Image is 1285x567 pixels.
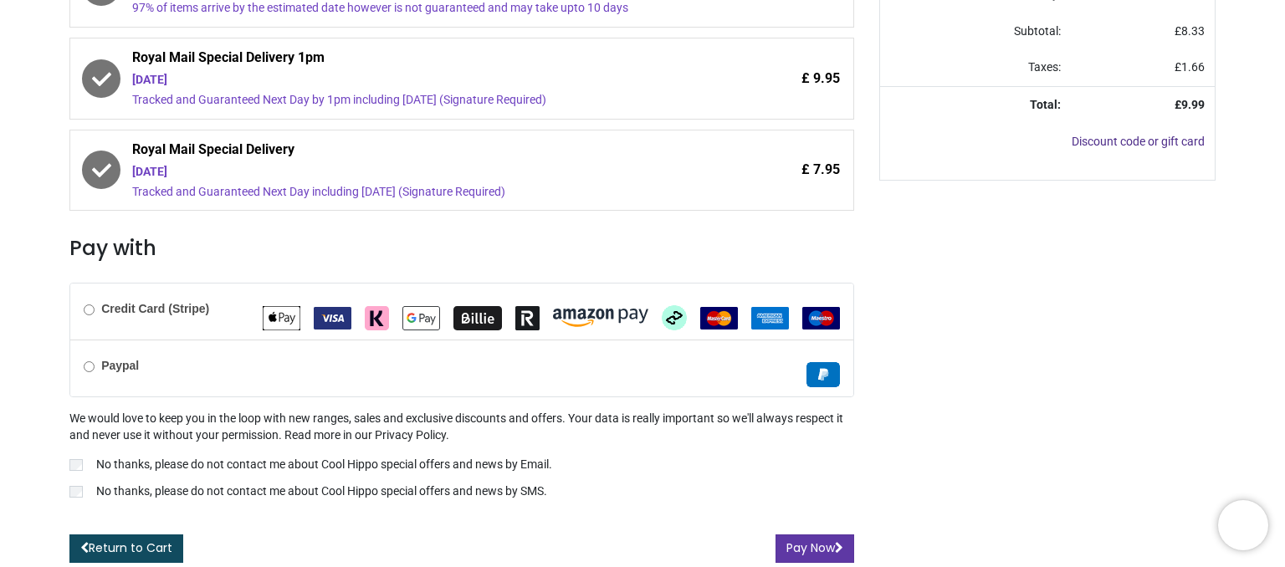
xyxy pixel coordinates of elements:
[802,307,840,329] img: Maestro
[806,367,840,381] span: Paypal
[662,305,687,330] img: Afterpay Clearpay
[1181,60,1205,74] span: 1.66
[1030,98,1061,111] strong: Total:
[69,534,183,563] a: Return to Cart
[101,359,139,372] b: Paypal
[314,310,351,324] span: VISA
[1072,135,1205,148] a: Discount code or gift card
[69,411,854,503] div: We would love to keep you in the loop with new ranges, sales and exclusive discounts and offers. ...
[801,161,840,179] span: £ 7.95
[132,140,699,164] span: Royal Mail Special Delivery
[1181,98,1205,111] span: 9.99
[132,72,699,89] div: [DATE]
[263,310,300,324] span: Apple Pay
[365,310,389,324] span: Klarna
[132,92,699,109] div: Tracked and Guaranteed Next Day by 1pm including [DATE] (Signature Required)
[776,534,854,563] button: Pay Now
[801,69,840,88] span: £ 9.95
[96,457,552,473] p: No thanks, please do not contact me about Cool Hippo special offers and news by Email.
[402,306,440,330] img: Google Pay
[553,310,648,324] span: Amazon Pay
[132,164,699,181] div: [DATE]
[69,459,83,471] input: No thanks, please do not contact me about Cool Hippo special offers and news by Email.
[662,310,687,324] span: Afterpay Clearpay
[132,49,699,72] span: Royal Mail Special Delivery 1pm
[880,49,1072,86] td: Taxes:
[1175,24,1205,38] span: £
[1175,60,1205,74] span: £
[751,310,789,324] span: American Express
[314,307,351,329] img: VISA
[515,306,540,330] img: Revolut Pay
[84,361,95,372] input: Paypal
[806,362,840,387] img: Paypal
[84,304,95,315] input: Credit Card (Stripe)
[101,302,209,315] b: Credit Card (Stripe)
[700,307,738,329] img: MasterCard
[700,310,738,324] span: MasterCard
[365,306,389,330] img: Klarna
[402,310,440,324] span: Google Pay
[515,310,540,324] span: Revolut Pay
[880,13,1072,50] td: Subtotal:
[96,483,547,500] p: No thanks, please do not contact me about Cool Hippo special offers and news by SMS.
[802,310,840,324] span: Maestro
[69,486,83,498] input: No thanks, please do not contact me about Cool Hippo special offers and news by SMS.
[453,310,502,324] span: Billie
[751,307,789,329] img: American Express
[453,306,502,330] img: Billie
[553,309,648,327] img: Amazon Pay
[1175,98,1205,111] strong: £
[132,184,699,201] div: Tracked and Guaranteed Next Day including [DATE] (Signature Required)
[1218,500,1268,550] iframe: Brevo live chat
[1181,24,1205,38] span: 8.33
[263,306,300,330] img: Apple Pay
[69,234,854,263] h3: Pay with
